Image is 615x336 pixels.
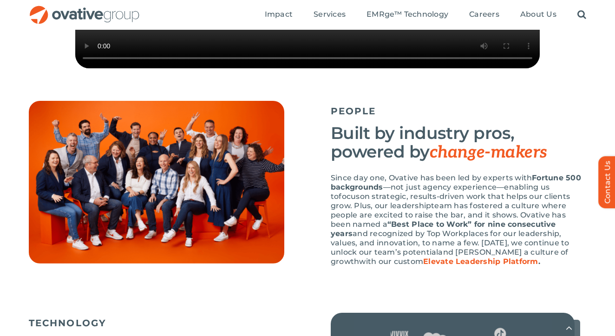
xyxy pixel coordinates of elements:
[331,183,550,201] span: enabling us to
[359,257,423,266] span: with our custom
[520,10,556,20] a: About Us
[314,10,346,19] span: Services
[430,142,547,163] span: change-makers
[331,124,586,162] h3: Built by industry pros, powered by
[331,248,569,266] span: and [PERSON_NAME] a culture of growth
[29,317,261,329] h5: TECHNOLOGY
[339,192,360,201] span: focus
[331,220,556,238] span: “Best Place to Work” for nine consecutive years
[577,10,586,20] a: Search
[366,10,448,20] a: EMRge™ Technology
[497,183,504,191] span: —
[391,183,497,191] span: not just agency experience
[423,257,538,266] a: Elevate Leadership Platform
[331,173,581,191] span: Fortune 500 backgrounds
[379,201,431,210] span: ur leadership
[520,10,556,19] span: About Us
[469,10,499,19] span: Careers
[331,173,532,182] span: Since day one, Ovative has been led by experts with
[331,105,586,117] h5: PEOPLE
[265,10,293,20] a: Impact
[469,10,499,20] a: Careers
[383,183,391,191] span: —
[331,192,570,210] span: on strategic, results-driven work that helps our clients grow. Plus, o
[366,10,448,19] span: EMRge™ Technology
[29,5,140,13] a: OG_Full_horizontal_RGB
[538,257,540,266] span: .
[265,10,293,19] span: Impact
[29,101,284,264] img: People
[331,229,569,257] span: and recognized by Top Workplaces for our leadership, values, and innovation, to name a few. [DATE...
[314,10,346,20] a: Services
[331,201,566,229] span: team has fostered a culture where people are excited to raise the bar, and it shows. Ovative has ...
